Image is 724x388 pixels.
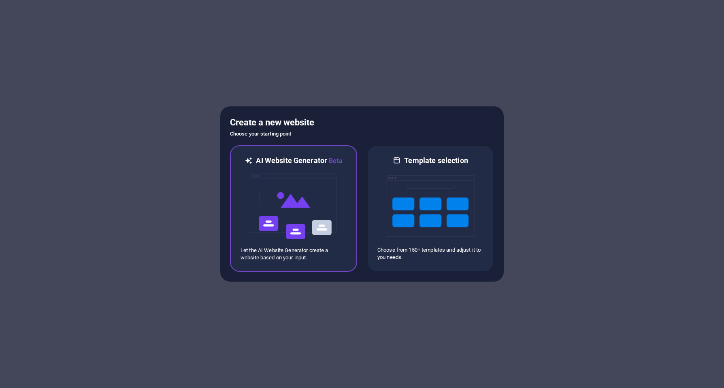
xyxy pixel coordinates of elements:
[377,246,483,261] p: Choose from 150+ templates and adjust it to you needs.
[367,145,494,272] div: Template selectionChoose from 150+ templates and adjust it to you needs.
[241,247,347,261] p: Let the AI Website Generator create a website based on your input.
[256,156,342,166] h6: AI Website Generator
[249,166,338,247] img: ai
[230,129,494,139] h6: Choose your starting point
[230,116,494,129] h5: Create a new website
[230,145,357,272] div: AI Website GeneratorBetaaiLet the AI Website Generator create a website based on your input.
[404,156,468,165] h6: Template selection
[327,157,343,165] span: Beta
